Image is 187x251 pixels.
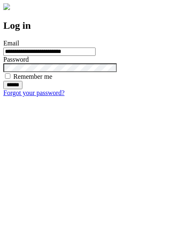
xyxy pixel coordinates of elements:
[3,3,10,10] img: logo-4e3dc11c47720685a147b03b5a06dd966a58ff35d612b21f08c02c0306f2b779.png
[3,89,64,96] a: Forgot your password?
[13,73,52,80] label: Remember me
[3,56,29,63] label: Password
[3,40,19,47] label: Email
[3,20,184,31] h2: Log in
